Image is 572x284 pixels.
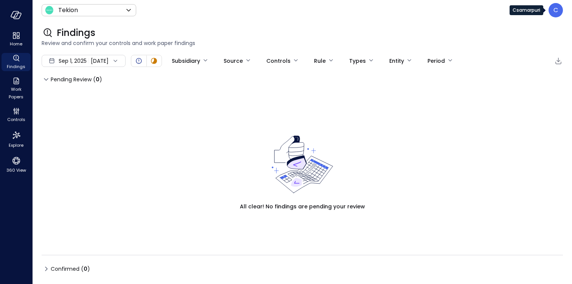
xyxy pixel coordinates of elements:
div: In Progress [149,56,159,65]
div: Explore [2,129,31,150]
span: Work Papers [5,85,28,101]
div: ( ) [93,75,102,84]
span: Controls [7,116,25,123]
div: Csamarpuri [510,5,543,15]
span: All clear! No findings are pending your review [240,202,365,211]
div: Open [134,56,143,65]
span: Sep 1, 2025 [59,57,87,65]
p: Tekion [58,6,78,15]
div: Rule [314,54,326,67]
span: 0 [96,76,99,83]
div: Entity [389,54,404,67]
span: Findings [7,63,25,70]
div: Work Papers [2,76,31,101]
div: Controls [266,54,291,67]
div: Source [224,54,243,67]
span: Home [10,40,22,48]
div: Home [2,30,31,48]
span: 360 View [6,166,26,174]
div: Types [349,54,366,67]
div: Csamarpuri [549,3,563,17]
span: Findings [57,27,95,39]
div: 360 View [2,154,31,175]
div: Subsidiary [172,54,200,67]
p: C [553,6,558,15]
div: Findings [2,53,31,71]
img: Icon [45,6,54,15]
span: Review and confirm your controls and work paper findings [42,39,563,47]
span: 0 [84,265,87,273]
div: ( ) [81,265,90,273]
div: Controls [2,106,31,124]
span: Pending Review [51,73,102,85]
div: Period [427,54,445,67]
span: Confirmed [51,263,90,275]
span: Explore [9,141,23,149]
